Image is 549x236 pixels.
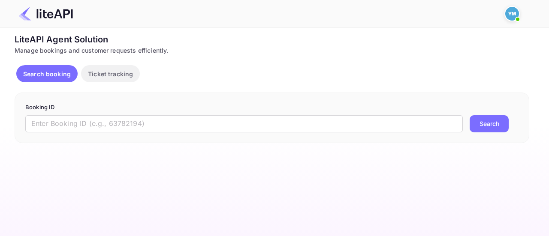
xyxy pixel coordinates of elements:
[88,69,133,78] p: Ticket tracking
[505,7,519,21] img: youssef Ait moulid
[23,69,71,78] p: Search booking
[15,33,529,46] div: LiteAPI Agent Solution
[19,7,73,21] img: LiteAPI Logo
[470,115,509,132] button: Search
[15,46,529,55] div: Manage bookings and customer requests efficiently.
[25,115,463,132] input: Enter Booking ID (e.g., 63782194)
[25,103,519,112] p: Booking ID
